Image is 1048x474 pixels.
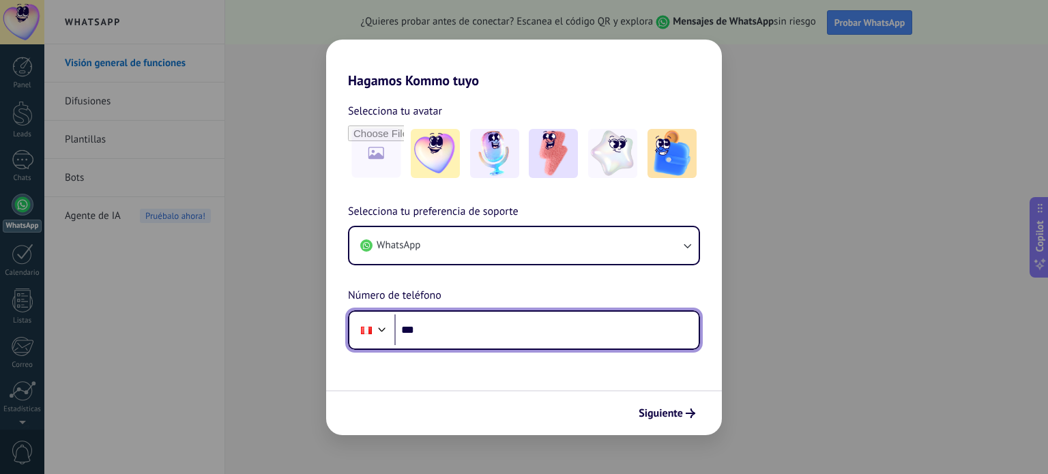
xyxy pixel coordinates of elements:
span: WhatsApp [377,239,420,252]
img: -2.jpeg [470,129,519,178]
img: -4.jpeg [588,129,637,178]
img: -1.jpeg [411,129,460,178]
span: Siguiente [639,409,683,418]
span: Selecciona tu avatar [348,102,442,120]
span: Selecciona tu preferencia de soporte [348,203,519,221]
h2: Hagamos Kommo tuyo [326,40,722,89]
button: Siguiente [632,402,701,425]
img: -3.jpeg [529,129,578,178]
img: -5.jpeg [647,129,697,178]
div: Peru: + 51 [353,316,379,344]
span: Número de teléfono [348,287,441,305]
button: WhatsApp [349,227,699,264]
